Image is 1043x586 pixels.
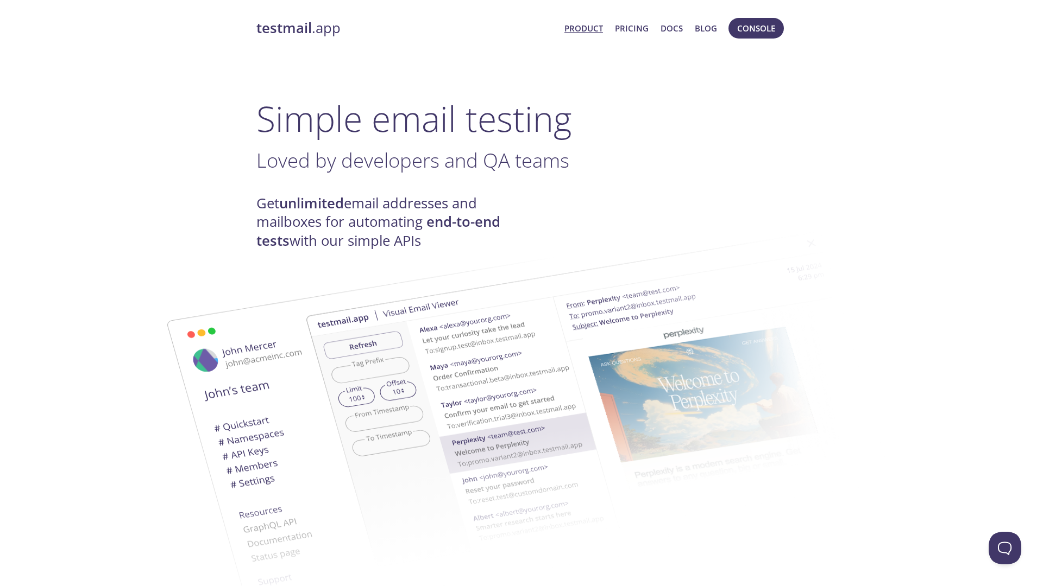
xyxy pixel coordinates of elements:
iframe: Help Scout Beacon - Open [989,532,1021,564]
a: Product [564,21,603,35]
strong: testmail [256,18,312,37]
a: Pricing [615,21,649,35]
span: Console [737,21,775,35]
a: testmail.app [256,19,556,37]
h1: Simple email testing [256,98,787,139]
a: Blog [695,21,717,35]
button: Console [728,18,784,39]
a: Docs [661,21,683,35]
span: Loved by developers and QA teams [256,146,569,174]
strong: unlimited [279,194,344,213]
strong: end-to-end tests [256,212,500,250]
img: testmail-email-viewer [305,216,892,583]
h4: Get email addresses and mailboxes for automating with our simple APIs [256,194,521,250]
